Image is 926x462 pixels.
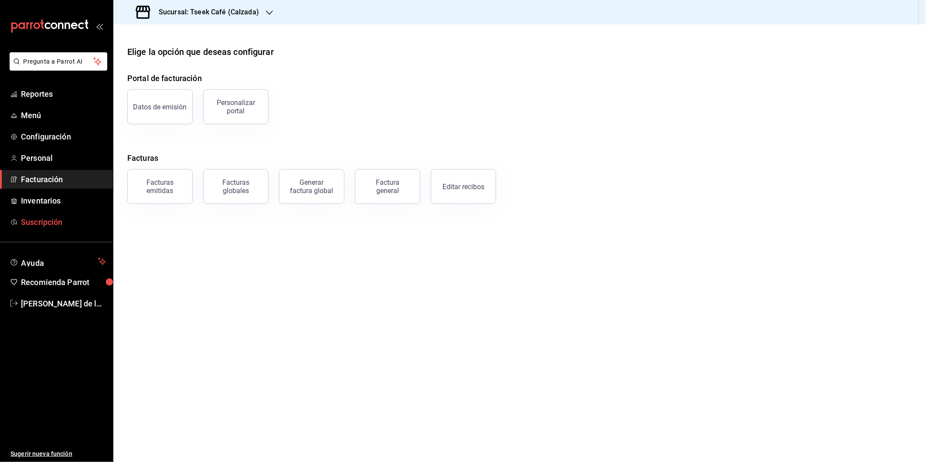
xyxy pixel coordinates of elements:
span: Menú [21,109,106,121]
span: Inventarios [21,195,106,207]
button: open_drawer_menu [96,23,103,30]
div: Facturas globales [209,178,263,195]
span: Sugerir nueva función [10,449,106,459]
h3: Sucursal: Tseek Café (Calzada) [152,7,259,17]
span: Reportes [21,88,106,100]
button: Facturas emitidas [127,169,193,204]
span: Recomienda Parrot [21,276,106,288]
div: Editar recibos [443,183,484,191]
span: Pregunta a Parrot AI [24,57,94,66]
div: Facturas emitidas [133,178,187,195]
button: Personalizar portal [203,89,269,124]
div: Elige la opción que deseas configurar [127,45,274,58]
button: Facturas globales [203,169,269,204]
span: Configuración [21,131,106,143]
div: Factura general [366,178,409,195]
a: Pregunta a Parrot AI [6,63,107,72]
h4: Facturas [127,152,912,164]
button: Factura general [355,169,420,204]
div: Generar factura global [290,178,334,195]
div: Datos de emisión [133,103,187,111]
span: Ayuda [21,256,95,267]
span: [PERSON_NAME] de la [PERSON_NAME] [21,298,106,309]
span: Personal [21,152,106,164]
button: Editar recibos [431,169,496,204]
h4: Portal de facturación [127,72,912,84]
button: Generar factura global [279,169,344,204]
button: Datos de emisión [127,89,193,124]
span: Facturación [21,173,106,185]
span: Suscripción [21,216,106,228]
div: Personalizar portal [209,99,263,115]
button: Pregunta a Parrot AI [10,52,107,71]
